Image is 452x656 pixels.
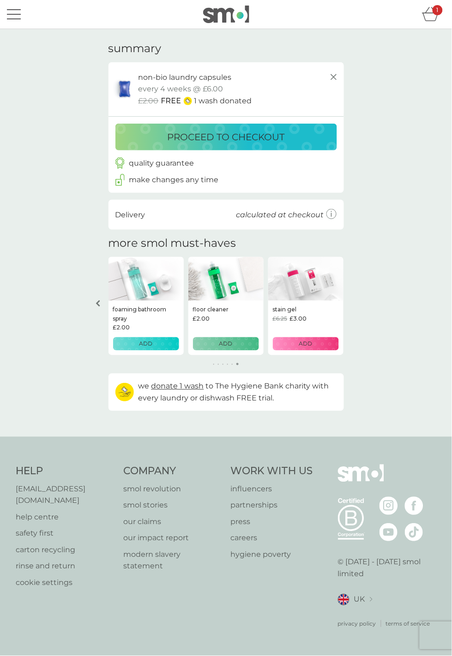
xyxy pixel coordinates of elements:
[139,340,153,348] p: ADD
[161,95,181,107] span: FREE
[193,305,229,314] p: floor cleaner
[16,465,115,479] h4: Help
[386,620,430,628] a: terms of service
[380,523,398,542] img: visit the smol Youtube page
[123,500,222,512] a: smol stories
[115,209,145,221] p: Delivery
[273,337,339,351] button: ADD
[16,483,115,507] a: [EMAIL_ADDRESS][DOMAIN_NAME]
[113,305,179,323] p: foaming bathroom spray
[123,483,222,495] a: smol revolution
[354,594,365,606] span: UK
[16,512,115,524] a: help centre
[16,561,115,573] a: rinse and return
[151,382,204,391] span: donate 1 wash
[123,532,222,544] a: our impact report
[422,5,445,24] div: basket
[405,497,423,515] img: visit the smol Facebook page
[108,42,162,55] h3: summary
[231,483,313,495] a: influencers
[168,130,285,144] p: proceed to checkout
[231,500,313,512] a: partnerships
[139,381,337,404] p: we to The Hygiene Bank charity with every laundry or dishwash FREE trial.
[236,209,324,221] p: calculated at checkout
[129,157,194,169] p: quality guarantee
[139,83,223,95] p: every 4 weeks @ £6.00
[203,6,249,23] img: smol
[108,237,236,250] h2: more smol must-haves
[16,528,115,540] a: safety first
[123,516,222,528] a: our claims
[193,315,210,323] span: £2.00
[231,516,313,528] a: press
[338,620,376,628] a: privacy policy
[231,532,313,544] a: careers
[123,549,222,573] a: modern slavery statement
[338,594,350,606] img: UK flag
[338,465,384,496] img: smol
[231,465,313,479] h4: Work With Us
[123,465,222,479] h4: Company
[290,315,307,323] span: £3.00
[193,337,259,351] button: ADD
[16,577,115,589] a: cookie settings
[299,340,313,348] p: ADD
[219,340,233,348] p: ADD
[273,305,297,314] p: stain gel
[139,72,232,83] p: non-bio laundry capsules
[370,597,373,602] img: select a new location
[129,174,219,186] p: make changes any time
[115,124,337,150] button: proceed to checkout
[231,549,313,561] a: hygiene poverty
[405,523,423,542] img: visit the smol Tiktok page
[273,315,288,323] span: £6.25
[16,544,115,556] a: carton recycling
[7,6,21,23] button: menu
[139,95,159,107] span: £2.00
[194,95,252,107] p: 1 wash donated
[113,323,130,332] span: £2.00
[338,556,436,580] p: © [DATE] - [DATE] smol limited
[113,337,179,351] button: ADD
[380,497,398,515] img: visit the smol Instagram page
